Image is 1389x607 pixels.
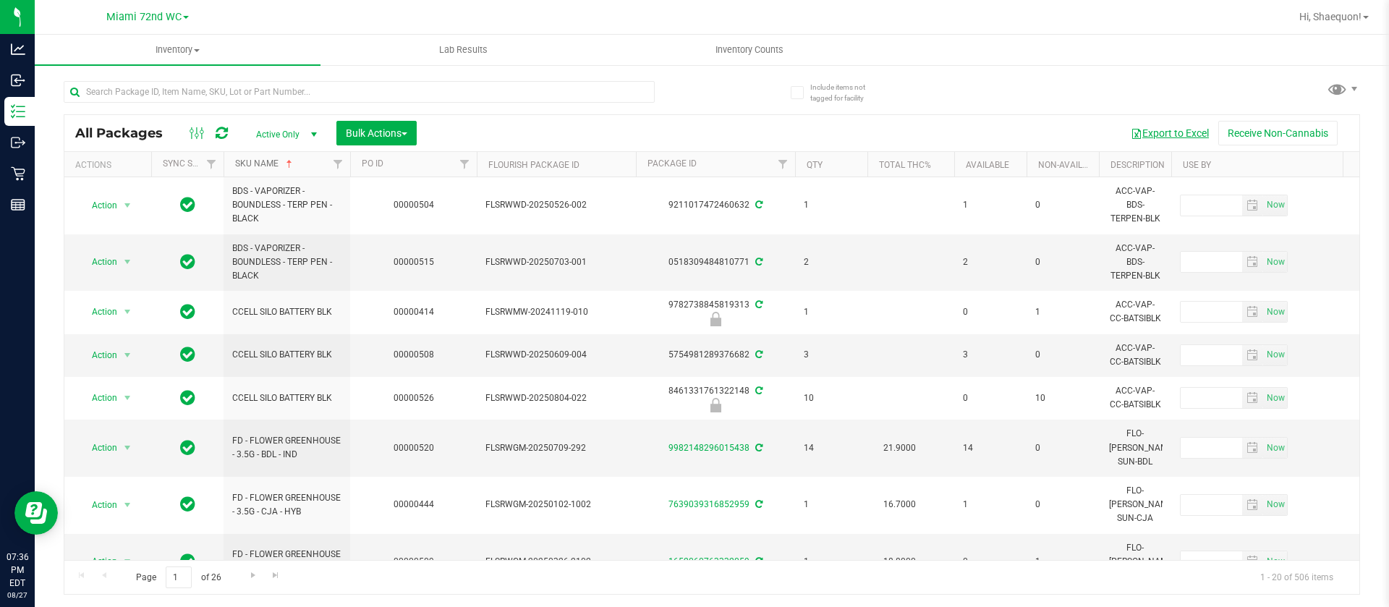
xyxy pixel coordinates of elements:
span: Sync from Compliance System [753,556,763,566]
span: 1 [963,198,1018,212]
span: Set Current date [1263,195,1288,216]
span: FLSRWWD-20250703-001 [485,255,627,269]
span: Set Current date [1263,388,1288,409]
span: select [1263,495,1287,515]
a: Filter [200,152,224,177]
span: Action [79,495,118,515]
div: ACC-VAP-CC-BATSIBLK [1108,297,1163,327]
span: FD - FLOWER GREENHOUSE - 3.5G - CJA - HYB [232,491,341,519]
span: Action [79,345,118,365]
span: 1 [804,198,859,212]
a: 9982148296015438 [668,443,749,453]
span: 0 [1035,441,1090,455]
span: select [1242,302,1263,322]
a: Filter [771,152,795,177]
span: FLSRWWD-20250526-002 [485,198,627,212]
span: select [119,551,137,572]
p: 08/27 [7,590,28,600]
span: CCELL SILO BATTERY BLK [232,348,341,362]
a: Available [966,160,1009,170]
a: SKU Name [235,158,295,169]
span: 3 [963,348,1018,362]
a: 1652060763332059 [668,556,749,566]
span: Set Current date [1263,438,1288,459]
p: 07:36 PM EDT [7,551,28,590]
span: 1 - 20 of 506 items [1249,566,1345,588]
span: 0 [1035,255,1090,269]
span: select [119,388,137,408]
span: select [1242,495,1263,515]
div: FLO-[PERSON_NAME]-SUN-CKZ [1108,540,1163,585]
span: Set Current date [1263,494,1288,515]
span: Action [79,252,118,272]
span: Lab Results [420,43,507,56]
span: Set Current date [1263,252,1288,273]
span: select [1242,388,1263,408]
a: 00000520 [394,443,434,453]
button: Export to Excel [1121,121,1218,145]
div: FLO-[PERSON_NAME]-SUN-BDL [1108,425,1163,470]
a: Go to the next page [242,566,263,586]
span: Set Current date [1263,302,1288,323]
a: Sync Status [163,158,218,169]
div: Quarantine [634,312,797,326]
span: Sync from Compliance System [753,499,763,509]
a: 00000414 [394,307,434,317]
span: FLSRWGM-20250326-2102 [485,555,627,569]
span: In Sync [180,344,195,365]
input: 1 [166,566,192,589]
span: Set Current date [1263,344,1288,365]
inline-svg: Inventory [11,104,25,119]
span: Sync from Compliance System [753,200,763,210]
div: Actions [75,160,145,170]
span: select [1263,438,1287,458]
span: In Sync [180,195,195,215]
span: 0 [963,555,1018,569]
span: 1 [804,305,859,319]
a: 00000526 [394,393,434,403]
a: Go to the last page [266,566,286,586]
span: In Sync [180,388,195,408]
span: select [119,438,137,458]
span: Action [79,195,118,216]
div: ACC-VAP-BDS-TERPEN-BLK [1108,183,1163,228]
span: 14 [963,441,1018,455]
span: 2 [804,255,859,269]
a: Non-Available [1038,160,1103,170]
button: Bulk Actions [336,121,417,145]
span: 1 [963,498,1018,512]
span: FD - FLOWER GREENHOUSE - 3.5G - BDL - IND [232,434,341,462]
span: 2 [963,255,1018,269]
span: In Sync [180,551,195,572]
inline-svg: Retail [11,166,25,181]
div: Newly Received [634,398,797,412]
div: ACC-VAP-CC-BATSIBLK [1108,340,1163,370]
span: 0 [963,305,1018,319]
a: Package ID [647,158,697,169]
span: Sync from Compliance System [753,443,763,453]
div: 8461331761322148 [634,384,797,412]
span: Page of 26 [124,566,233,589]
span: select [119,252,137,272]
span: Sync from Compliance System [753,300,763,310]
span: 1 [1035,305,1090,319]
span: CCELL SILO BATTERY BLK [232,305,341,319]
div: 9211017472460632 [634,198,797,212]
span: Sync from Compliance System [753,349,763,360]
div: 9782738845819313 [634,298,797,326]
span: Action [79,388,118,408]
span: 3 [804,348,859,362]
span: Miami 72nd WC [106,11,182,23]
a: Inventory [35,35,320,65]
span: Inventory [35,43,320,56]
span: select [119,345,137,365]
span: select [1263,252,1287,272]
span: FLSRWGM-20250102-1002 [485,498,627,512]
span: select [1242,195,1263,216]
input: Search Package ID, Item Name, SKU, Lot or Part Number... [64,81,655,103]
span: FD - FLOWER GREENHOUSE - 3.5G - CKZ - HYB [232,548,341,575]
a: 7639039316852959 [668,499,749,509]
span: 0 [963,391,1018,405]
span: Action [79,438,118,458]
span: Inventory Counts [696,43,803,56]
